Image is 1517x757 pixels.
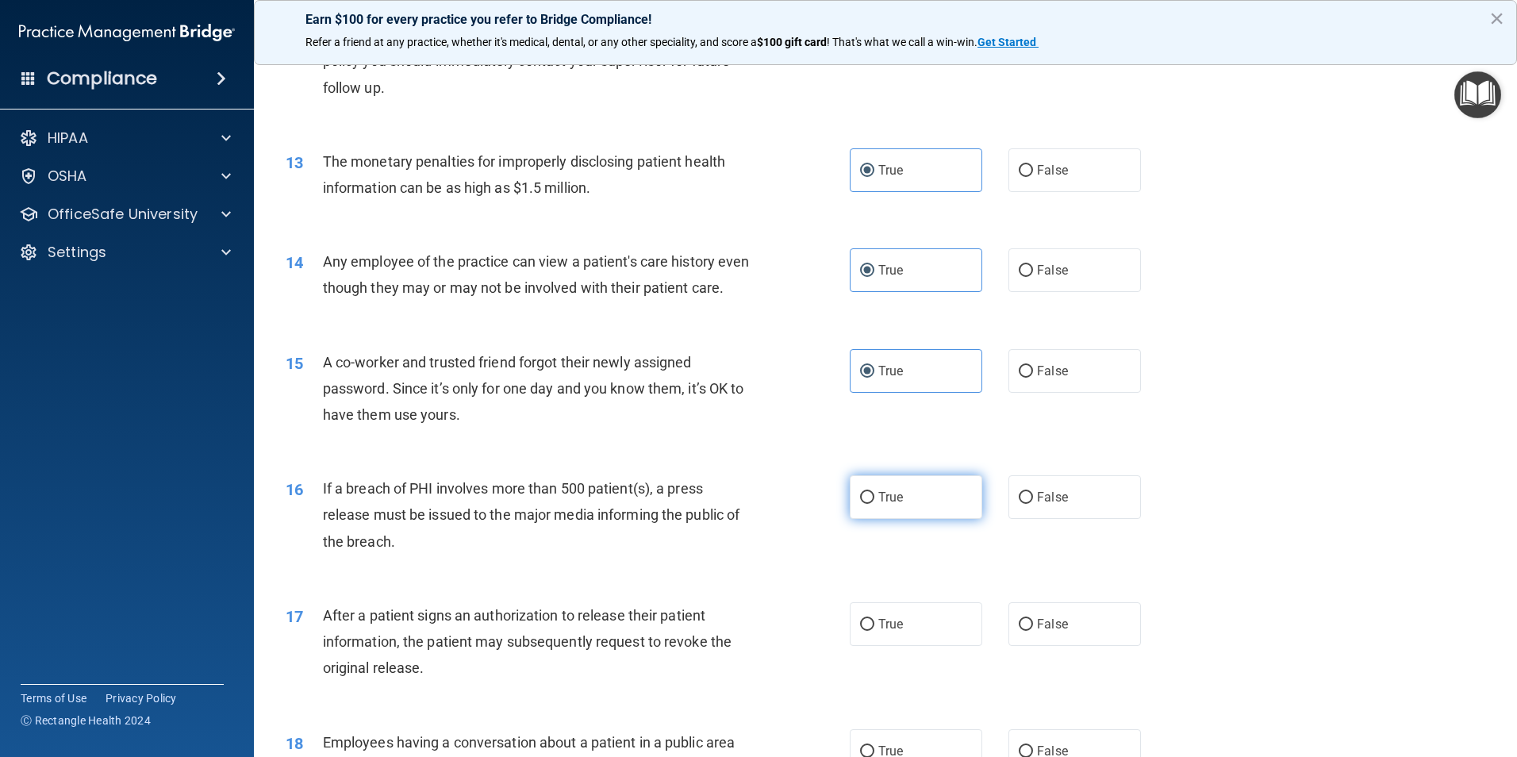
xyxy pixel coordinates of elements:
[977,36,1039,48] a: Get Started
[286,607,303,626] span: 17
[19,205,231,224] a: OfficeSafe University
[878,490,903,505] span: True
[19,17,235,48] img: PMB logo
[48,167,87,186] p: OSHA
[323,153,725,196] span: The monetary penalties for improperly disclosing patient health information can be as high as $1....
[1037,263,1068,278] span: False
[1037,163,1068,178] span: False
[1489,6,1504,31] button: Close
[305,36,757,48] span: Refer a friend at any practice, whether it's medical, dental, or any other speciality, and score a
[1019,619,1033,631] input: False
[860,492,874,504] input: True
[860,265,874,277] input: True
[286,480,303,499] span: 16
[19,243,231,262] a: Settings
[305,12,1465,27] p: Earn $100 for every practice you refer to Bridge Compliance!
[1019,265,1033,277] input: False
[19,129,231,148] a: HIPAA
[48,129,88,148] p: HIPAA
[47,67,157,90] h4: Compliance
[1019,165,1033,177] input: False
[860,366,874,378] input: True
[878,163,903,178] span: True
[323,26,730,95] span: If you suspect that someone is violating the practice's privacy policy you should immediately con...
[878,363,903,378] span: True
[878,617,903,632] span: True
[106,690,177,706] a: Privacy Policy
[977,36,1036,48] strong: Get Started
[1019,492,1033,504] input: False
[1454,71,1501,118] button: Open Resource Center
[860,619,874,631] input: True
[323,607,732,676] span: After a patient signs an authorization to release their patient information, the patient may subs...
[860,165,874,177] input: True
[323,354,744,423] span: A co-worker and trusted friend forgot their newly assigned password. Since it’s only for one day ...
[323,253,750,296] span: Any employee of the practice can view a patient's care history even though they may or may not be...
[286,153,303,172] span: 13
[21,690,86,706] a: Terms of Use
[757,36,827,48] strong: $100 gift card
[286,253,303,272] span: 14
[1037,617,1068,632] span: False
[1019,366,1033,378] input: False
[48,205,198,224] p: OfficeSafe University
[323,480,740,549] span: If a breach of PHI involves more than 500 patient(s), a press release must be issued to the major...
[878,263,903,278] span: True
[48,243,106,262] p: Settings
[1037,363,1068,378] span: False
[21,713,151,728] span: Ⓒ Rectangle Health 2024
[1037,490,1068,505] span: False
[286,734,303,753] span: 18
[827,36,977,48] span: ! That's what we call a win-win.
[286,354,303,373] span: 15
[19,167,231,186] a: OSHA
